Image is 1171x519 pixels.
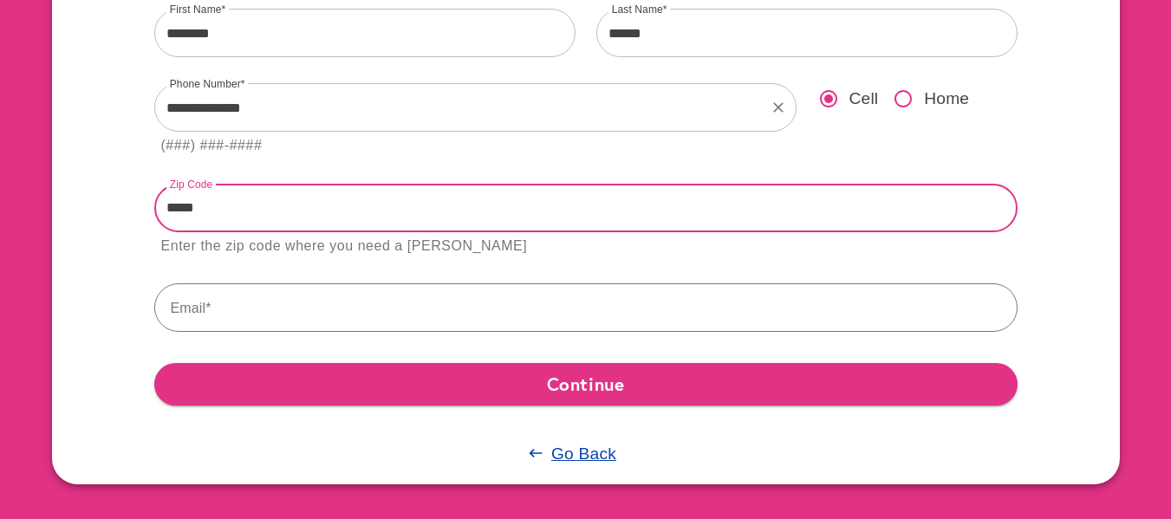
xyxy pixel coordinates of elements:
span: Cell [849,87,879,112]
u: Go Back [551,444,616,463]
span: Home [924,87,969,112]
div: (###) ###-#### [161,134,263,158]
span: Continue [168,368,1004,399]
button: Continue [154,363,1018,405]
div: Enter the zip code where you need a [PERSON_NAME] [161,235,528,258]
